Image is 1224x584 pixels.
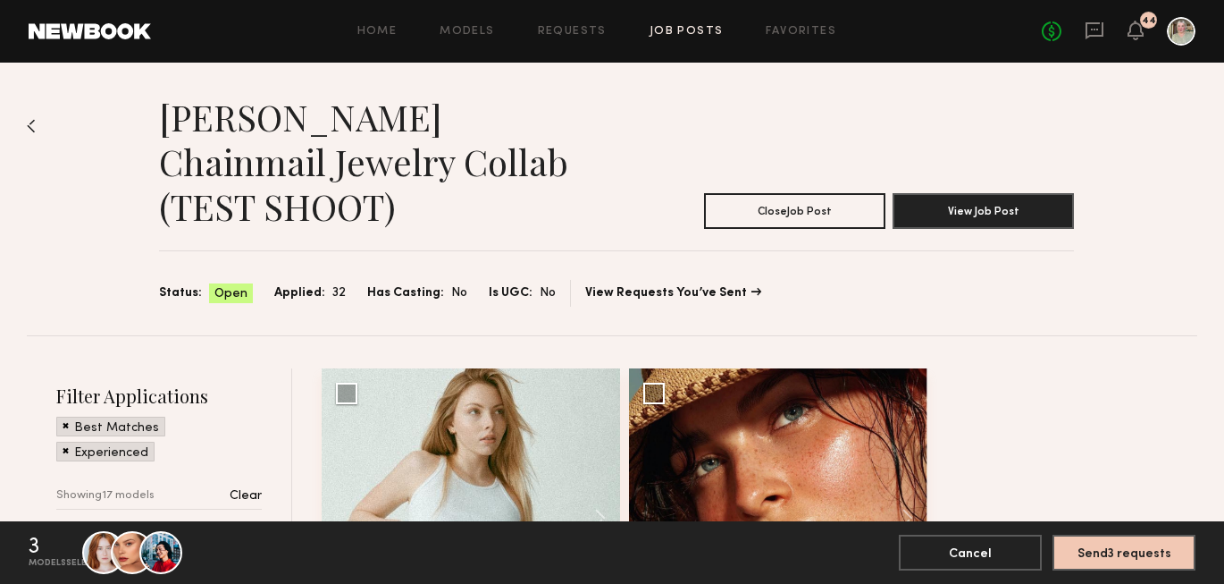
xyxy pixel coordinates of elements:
[440,26,494,38] a: Models
[704,193,885,229] button: CloseJob Post
[899,535,1042,571] button: Cancel
[230,490,262,503] p: Clear
[451,284,467,303] span: No
[1052,535,1195,571] button: Send3 requests
[585,287,761,300] a: View Requests You’ve Sent
[538,26,607,38] a: Requests
[56,384,262,408] h2: Filter Applications
[766,26,836,38] a: Favorites
[214,285,247,303] span: Open
[332,284,346,303] span: 32
[27,119,36,133] img: Back to previous page
[893,193,1074,229] button: View Job Post
[1142,16,1156,26] div: 44
[56,490,155,502] p: Showing 17 models
[29,537,39,558] div: 3
[74,422,159,435] p: Best Matches
[650,26,724,38] a: Job Posts
[159,284,202,303] span: Status:
[274,284,325,303] span: Applied:
[367,284,444,303] span: Has Casting:
[159,95,616,229] h1: [PERSON_NAME] Chainmail Jewelry Collab (TEST SHOOT)
[540,284,556,303] span: No
[29,558,111,569] div: models selected
[74,447,148,460] p: Experienced
[357,26,398,38] a: Home
[489,284,532,303] span: Is UGC:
